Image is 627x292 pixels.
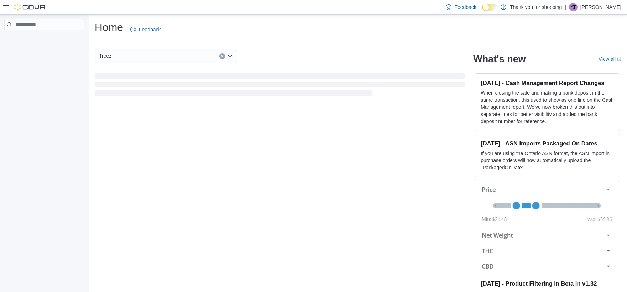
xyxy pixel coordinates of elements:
img: Cova [14,4,46,11]
nav: Complex example [4,32,84,49]
button: Open list of options [227,53,233,59]
h3: [DATE] - Product Filtering in Beta in v1.32 [481,280,614,287]
a: View allExternal link [599,56,621,62]
input: Dark Mode [482,4,497,11]
p: | [565,3,566,11]
p: [PERSON_NAME] [580,3,621,11]
span: Feedback [454,4,476,11]
a: Feedback [127,22,163,37]
button: Clear input [219,53,225,59]
span: Treez [99,52,111,60]
h1: Home [95,20,123,34]
h3: [DATE] - Cash Management Report Changes [481,79,614,86]
svg: External link [617,57,621,62]
span: Loading [95,75,465,97]
p: When closing the safe and making a bank deposit in the same transaction, this used to show as one... [481,89,614,125]
div: Alfred Torres [569,3,578,11]
h3: [DATE] - ASN Imports Packaged On Dates [481,140,614,147]
p: Thank you for shopping [510,3,562,11]
span: Feedback [139,26,161,33]
h2: What's new [473,53,526,65]
span: AT [571,3,576,11]
p: If you are using the Ontario ASN format, the ASN Import in purchase orders will now automatically... [481,150,614,171]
